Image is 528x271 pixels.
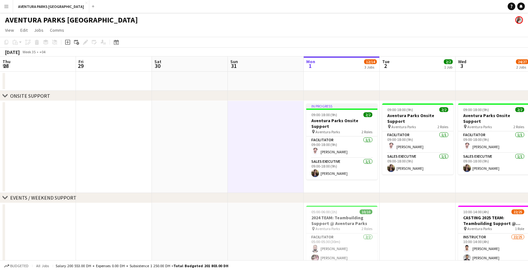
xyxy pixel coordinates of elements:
span: Sun [230,59,238,64]
app-job-card: 09:00-18:00 (9h)2/2Aventura Parks Onsite Support Aventura Parks2 RolesFacilitator1/109:00-18:00 (... [382,103,453,175]
span: Wed [458,59,466,64]
app-card-role: Sales Executive1/109:00-18:00 (9h)[PERSON_NAME] [382,153,453,175]
span: Aventura Parks [315,226,340,231]
span: 12/14 [364,59,377,64]
div: [DATE] [5,49,20,55]
button: AVENTURA PARKS [GEOGRAPHIC_DATA] [13,0,89,13]
h3: Aventura Parks Onsite Support [382,113,453,124]
a: Comms [47,26,67,34]
span: Edit [20,27,28,33]
h1: AVENTURA PARKS [GEOGRAPHIC_DATA] [5,15,138,25]
div: In progress [306,103,377,109]
span: 28 [2,62,10,69]
span: Jobs [34,27,44,33]
span: 2 Roles [362,226,372,231]
span: 2/2 [363,112,372,117]
span: 2 Roles [362,129,372,134]
span: 10/10 [360,209,372,214]
span: Mon [306,59,315,64]
a: Edit [18,26,30,34]
span: 2/2 [515,107,524,112]
span: 1 Role [515,226,524,231]
span: 2/2 [439,107,448,112]
app-job-card: In progress09:00-18:00 (9h)2/2Aventura Parks Onsite Support Aventura Parks2 RolesFacilitator1/109... [306,103,377,180]
span: 31 [229,62,238,69]
span: 30 [153,62,161,69]
span: 09:00-18:00 (9h) [463,107,489,112]
app-user-avatar: Ines de Puybaudet [515,16,523,24]
app-card-role: Facilitator2/205:00-05:30 (30m)[PERSON_NAME][PERSON_NAME] [306,234,377,264]
span: Comms [50,27,64,33]
span: 05:00-06:00 (1h) [311,209,337,214]
span: View [5,27,14,33]
span: Budgeted [10,264,29,268]
span: 2 [381,62,389,69]
span: 2 Roles [437,124,448,129]
div: Salary 200 553.00 DH + Expenses 0.00 DH + Subsistence 1 250.00 DH = [56,263,228,268]
span: 1 [305,62,315,69]
div: ONSITE SUPPORT [10,93,50,99]
span: All jobs [35,263,50,268]
span: 29 [78,62,84,69]
span: 3 [457,62,466,69]
span: Aventura Parks [467,226,492,231]
span: 22/25 [511,209,524,214]
div: 1 Job [444,65,452,69]
span: Sat [154,59,161,64]
span: 2/2 [444,59,453,64]
span: Aventura Parks [315,129,340,134]
app-card-role: Facilitator1/109:00-18:00 (9h)[PERSON_NAME] [382,131,453,153]
span: 2 Roles [513,124,524,129]
span: Fri [78,59,84,64]
span: Week 35 [21,50,37,54]
app-card-role: Sales Executive1/109:00-18:00 (9h)[PERSON_NAME] [306,158,377,180]
span: Thu [3,59,10,64]
a: View [3,26,17,34]
button: Budgeted [3,262,30,269]
div: EVENTS / WEEKEND SUPPORT [10,195,77,201]
span: 09:00-18:00 (9h) [387,107,413,112]
app-card-role: Facilitator1/109:00-18:00 (9h)[PERSON_NAME] [306,136,377,158]
h3: 2024 TEAM: Teambuilding Support @ Aventura Parks [306,215,377,226]
a: Jobs [31,26,46,34]
span: Aventura Parks [467,124,492,129]
span: Aventura Parks [391,124,416,129]
span: 09:00-18:00 (9h) [311,112,337,117]
div: +04 [39,50,45,54]
span: 10:00-14:00 (4h) [463,209,489,214]
h3: Aventura Parks Onsite Support [306,118,377,129]
span: Tue [382,59,389,64]
span: Total Budgeted 201 803.00 DH [173,263,228,268]
div: 3 Jobs [364,65,376,69]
